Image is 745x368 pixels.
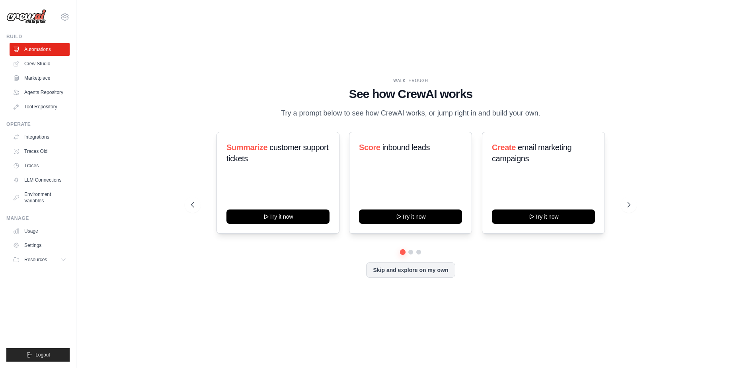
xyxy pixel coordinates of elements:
[492,143,571,163] span: email marketing campaigns
[226,143,328,163] span: customer support tickets
[492,143,516,152] span: Create
[191,87,630,101] h1: See how CrewAI works
[359,143,380,152] span: Score
[10,100,70,113] a: Tool Repository
[10,253,70,266] button: Resources
[10,174,70,186] a: LLM Connections
[24,256,47,263] span: Resources
[10,72,70,84] a: Marketplace
[492,209,595,224] button: Try it now
[10,57,70,70] a: Crew Studio
[6,121,70,127] div: Operate
[226,143,267,152] span: Summarize
[10,225,70,237] a: Usage
[359,209,462,224] button: Try it now
[6,9,46,24] img: Logo
[366,262,455,278] button: Skip and explore on my own
[10,131,70,143] a: Integrations
[35,352,50,358] span: Logout
[277,108,544,119] p: Try a prompt below to see how CrewAI works, or jump right in and build your own.
[6,215,70,221] div: Manage
[6,33,70,40] div: Build
[382,143,430,152] span: inbound leads
[6,348,70,362] button: Logout
[10,43,70,56] a: Automations
[191,78,630,84] div: WALKTHROUGH
[10,86,70,99] a: Agents Repository
[10,159,70,172] a: Traces
[10,145,70,158] a: Traces Old
[10,239,70,252] a: Settings
[10,188,70,207] a: Environment Variables
[226,209,330,224] button: Try it now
